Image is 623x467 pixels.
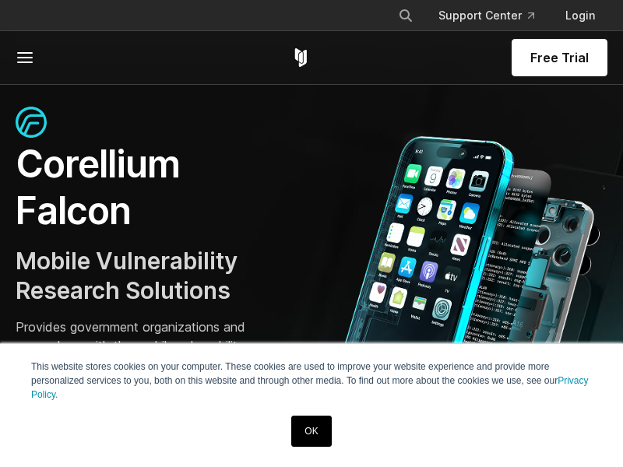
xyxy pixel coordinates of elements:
a: Login [553,2,607,30]
span: Free Trial [530,48,589,67]
p: This website stores cookies on your computer. These cookies are used to improve your website expe... [31,360,592,402]
span: Mobile Vulnerability Research Solutions [16,247,238,304]
img: falcon-icon [16,107,47,138]
p: Provides government organizations and researchers with the mobile vulnerability research, exploit... [16,318,296,411]
div: Navigation Menu [385,2,607,30]
a: OK [291,416,331,447]
a: Corellium Home [291,48,311,67]
button: Search [392,2,420,30]
a: Support Center [426,2,547,30]
img: Corellium_Falcon Hero 1 [327,135,607,444]
h1: Corellium Falcon [16,141,296,234]
a: Free Trial [512,39,607,76]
